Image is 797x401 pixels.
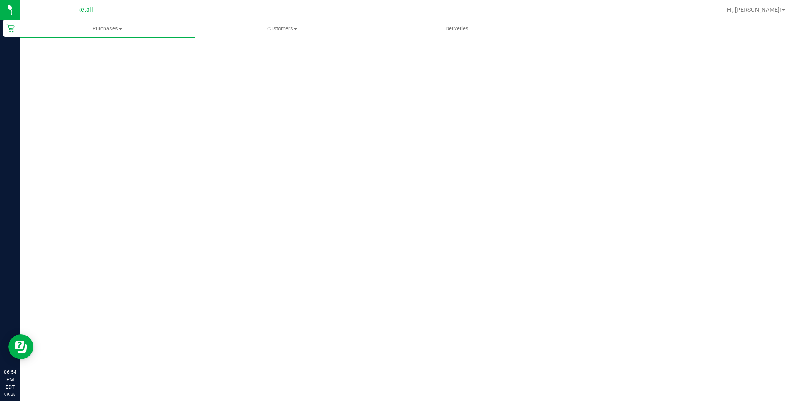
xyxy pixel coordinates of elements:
[727,6,781,13] span: Hi, [PERSON_NAME]!
[20,20,195,38] a: Purchases
[195,25,369,33] span: Customers
[8,334,33,359] iframe: Resource center
[20,25,195,33] span: Purchases
[77,6,93,13] span: Retail
[4,368,16,391] p: 06:54 PM EDT
[4,391,16,397] p: 09/28
[195,20,369,38] a: Customers
[370,20,544,38] a: Deliveries
[6,24,15,33] inline-svg: Retail
[434,25,480,33] span: Deliveries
